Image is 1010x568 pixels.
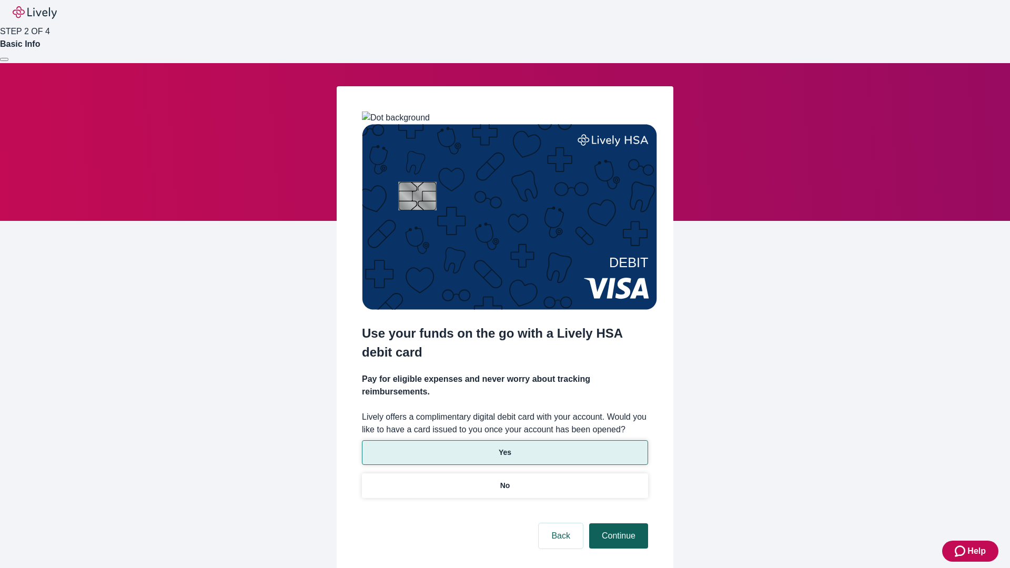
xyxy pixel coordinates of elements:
[362,373,648,398] h4: Pay for eligible expenses and never worry about tracking reimbursements.
[362,411,648,436] label: Lively offers a complimentary digital debit card with your account. Would you like to have a card...
[955,545,967,557] svg: Zendesk support icon
[499,447,511,458] p: Yes
[942,541,998,562] button: Zendesk support iconHelp
[539,523,583,549] button: Back
[500,480,510,491] p: No
[362,111,430,124] img: Dot background
[362,324,648,362] h2: Use your funds on the go with a Lively HSA debit card
[967,545,986,557] span: Help
[589,523,648,549] button: Continue
[362,124,657,310] img: Debit card
[362,473,648,498] button: No
[13,6,57,19] img: Lively
[362,440,648,465] button: Yes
